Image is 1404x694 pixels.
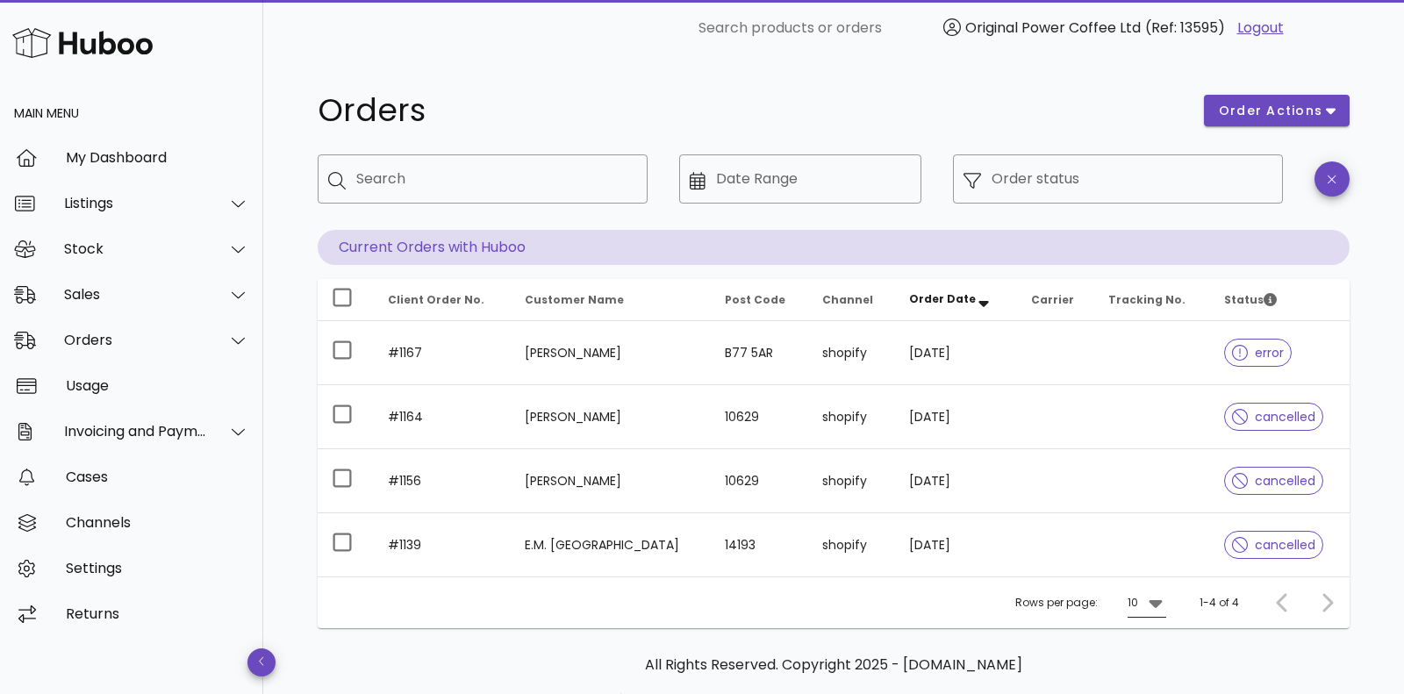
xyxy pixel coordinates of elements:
span: Customer Name [525,292,624,307]
th: Tracking No. [1094,279,1210,321]
div: Listings [64,195,207,211]
td: shopify [808,513,895,576]
td: [DATE] [895,385,1016,449]
a: Logout [1237,18,1284,39]
div: Settings [66,560,249,576]
span: Status [1224,292,1277,307]
span: cancelled [1232,539,1315,551]
th: Post Code [711,279,808,321]
span: Original Power Coffee Ltd [965,18,1141,38]
td: [DATE] [895,513,1016,576]
span: Client Order No. [388,292,484,307]
span: Tracking No. [1108,292,1186,307]
td: 10629 [711,449,808,513]
div: Cases [66,469,249,485]
div: My Dashboard [66,149,249,166]
p: Current Orders with Huboo [318,230,1350,265]
div: Orders [64,332,207,348]
div: 10 [1128,595,1138,611]
th: Channel [808,279,895,321]
td: #1164 [374,385,511,449]
span: (Ref: 13595) [1145,18,1225,38]
td: #1167 [374,321,511,385]
div: Sales [64,286,207,303]
th: Customer Name [511,279,711,321]
div: 1-4 of 4 [1200,595,1239,611]
span: Order Date [909,291,976,306]
span: order actions [1218,102,1323,120]
td: [DATE] [895,321,1016,385]
div: Channels [66,514,249,531]
td: #1139 [374,513,511,576]
th: Status [1210,279,1350,321]
span: error [1232,347,1284,359]
td: [DATE] [895,449,1016,513]
td: B77 5AR [711,321,808,385]
div: Returns [66,605,249,622]
td: #1156 [374,449,511,513]
div: 10Rows per page: [1128,589,1166,617]
td: shopify [808,449,895,513]
div: Rows per page: [1015,577,1166,628]
td: 14193 [711,513,808,576]
span: Carrier [1031,292,1074,307]
td: 10629 [711,385,808,449]
td: [PERSON_NAME] [511,321,711,385]
td: [PERSON_NAME] [511,449,711,513]
img: Huboo Logo [12,24,153,61]
td: E.M. [GEOGRAPHIC_DATA] [511,513,711,576]
h1: Orders [318,95,1183,126]
span: cancelled [1232,411,1315,423]
div: Stock [64,240,207,257]
span: Post Code [725,292,785,307]
th: Carrier [1017,279,1095,321]
th: Order Date: Sorted descending. Activate to remove sorting. [895,279,1016,321]
span: Channel [822,292,873,307]
th: Client Order No. [374,279,511,321]
div: Usage [66,377,249,394]
span: cancelled [1232,475,1315,487]
td: [PERSON_NAME] [511,385,711,449]
button: order actions [1204,95,1350,126]
div: Invoicing and Payments [64,423,207,440]
td: shopify [808,385,895,449]
td: shopify [808,321,895,385]
p: All Rights Reserved. Copyright 2025 - [DOMAIN_NAME] [332,655,1336,676]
